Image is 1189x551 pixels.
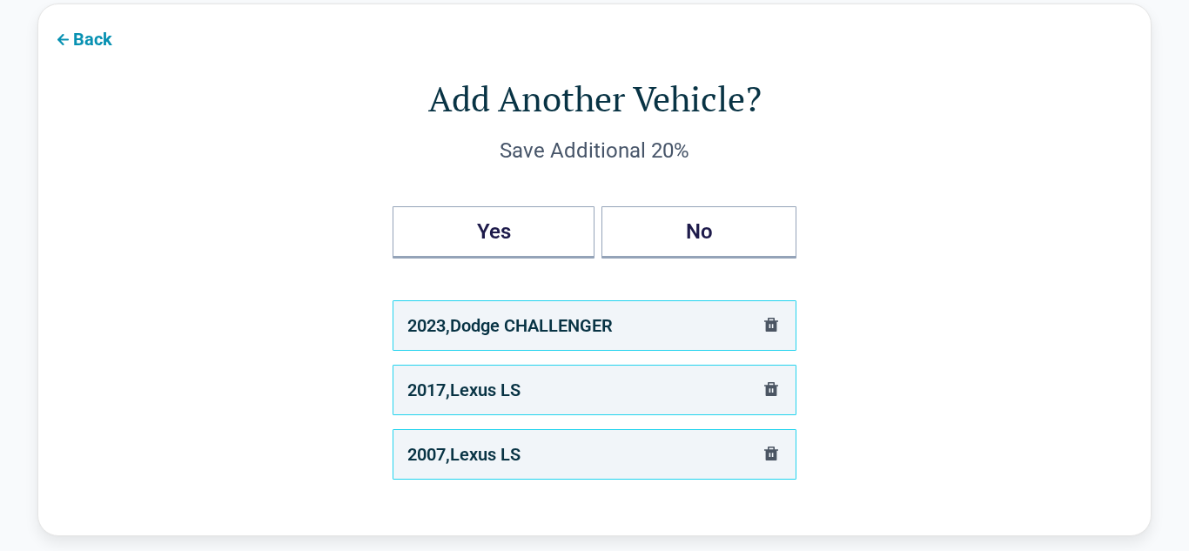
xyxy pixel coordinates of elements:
div: 2017 , Lexus LS [407,376,521,404]
button: No [601,206,796,259]
div: Save Additional 20% [108,137,1081,165]
button: delete [761,379,782,402]
button: delete [761,443,782,467]
div: Add Another Vehicles? [393,206,796,259]
button: Back [38,18,126,57]
button: delete [761,314,782,338]
div: 2023 , Dodge CHALLENGER [407,312,613,339]
button: Yes [393,206,594,259]
div: 2007 , Lexus LS [407,440,521,468]
h1: Add Another Vehicle? [108,74,1081,123]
